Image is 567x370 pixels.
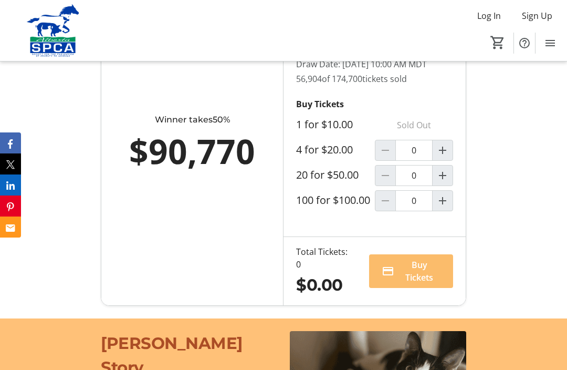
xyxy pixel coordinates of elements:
button: Increment by one [433,140,453,160]
img: Alberta SPCA's Logo [6,4,100,57]
button: Cart [488,33,507,52]
div: Winner takes [122,114,262,126]
label: 20 for $50.00 [296,169,359,181]
div: $0.00 [296,273,352,297]
p: Sold Out [375,115,454,136]
button: Increment by one [433,166,453,186]
div: $90,770 [122,126,262,177]
div: Total Tickets: 0 [296,245,352,271]
label: 4 for $20.00 [296,143,353,156]
span: 50% [213,115,230,125]
label: 100 for $100.00 [296,194,370,207]
button: Sign Up [513,7,561,24]
strong: Buy Tickets [296,98,344,110]
button: Buy Tickets [369,254,453,288]
span: Sign Up [522,9,552,22]
p: Draw Date: [DATE] 10:00 AM MDT [296,58,453,70]
p: 56,904 tickets sold [296,73,453,85]
button: Menu [540,33,561,54]
button: Log In [469,7,509,24]
label: 1 for $10.00 [296,118,353,131]
button: Increment by one [433,191,453,211]
span: Buy Tickets [398,259,440,284]
span: of 174,700 [322,73,362,85]
span: Log In [477,9,501,22]
button: Help [514,33,535,54]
